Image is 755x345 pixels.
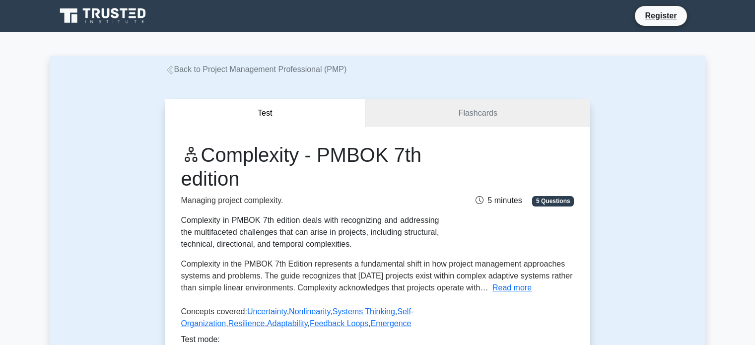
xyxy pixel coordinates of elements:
a: Systems Thinking [333,307,395,316]
a: Adaptability [267,319,308,328]
h1: Complexity - PMBOK 7th edition [181,143,439,191]
a: Flashcards [365,99,590,128]
p: Concepts covered: , , , , , , , [181,306,574,334]
a: Nonlinearity [289,307,330,316]
button: Test [165,99,366,128]
span: 5 Questions [532,196,574,206]
a: Register [639,9,683,22]
div: Complexity in PMBOK 7th edition deals with recognizing and addressing the multifaceted challenges... [181,214,439,250]
a: Uncertainty [247,307,287,316]
p: Managing project complexity. [181,195,439,207]
span: 5 minutes [476,196,522,205]
a: Resilience [228,319,265,328]
button: Read more [492,282,532,294]
a: Back to Project Management Professional (PMP) [165,65,347,73]
a: Emergence [371,319,412,328]
span: Complexity in the PMBOK 7th Edition represents a fundamental shift in how project management appr... [181,260,573,292]
a: Feedback Loops [310,319,368,328]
